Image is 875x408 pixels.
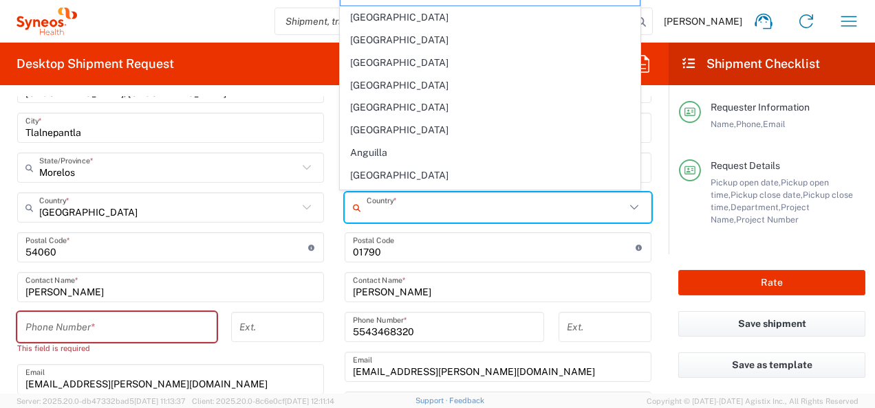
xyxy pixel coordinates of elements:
[17,342,217,354] div: This field is required
[711,177,781,188] span: Pickup open date,
[678,352,865,378] button: Save as template
[647,395,858,407] span: Copyright © [DATE]-[DATE] Agistix Inc., All Rights Reserved
[134,397,186,405] span: [DATE] 11:13:37
[731,190,803,200] span: Pickup close date,
[711,119,736,129] span: Name,
[681,56,820,72] h2: Shipment Checklist
[678,270,865,295] button: Rate
[341,120,639,141] span: [GEOGRAPHIC_DATA]
[736,119,763,129] span: Phone,
[449,396,484,405] a: Feedback
[711,160,780,171] span: Request Details
[678,311,865,337] button: Save shipment
[415,396,450,405] a: Support
[731,202,781,212] span: Department,
[341,188,639,209] span: [GEOGRAPHIC_DATA]
[711,102,810,113] span: Requester Information
[275,8,631,34] input: Shipment, tracking or reference number
[17,397,186,405] span: Server: 2025.20.0-db47332bad5
[285,397,334,405] span: [DATE] 12:11:14
[736,214,799,225] span: Project Number
[664,15,742,27] span: [PERSON_NAME]
[192,397,334,405] span: Client: 2025.20.0-8c6e0cf
[341,142,639,163] span: Anguilla
[17,56,174,72] h2: Desktop Shipment Request
[341,165,639,186] span: [GEOGRAPHIC_DATA]
[341,97,639,118] span: [GEOGRAPHIC_DATA]
[763,119,786,129] span: Email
